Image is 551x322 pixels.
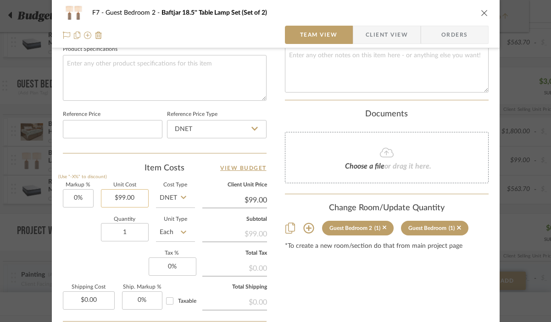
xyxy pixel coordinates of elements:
label: Unit Type [156,217,195,222]
label: Shipping Cost [63,285,115,289]
label: Total Shipping [202,285,267,289]
label: Product Specifications [63,47,117,52]
div: Guest Bedroom [408,225,446,231]
span: Choose a file [345,163,384,170]
label: Reference Price [63,112,100,117]
label: Markup % [63,183,94,187]
label: Tax % [149,251,195,256]
button: close [480,9,489,17]
div: $99.00 [202,225,267,241]
label: Ship. Markup % [122,285,162,289]
span: Client View [366,26,408,44]
div: (1) [449,225,455,231]
span: Guest Bedroom 2 [106,10,161,16]
div: $0.00 [202,259,267,276]
span: or drag it here. [384,163,431,170]
div: Guest Bedroom 2 [329,225,372,231]
span: F7 [92,10,106,16]
span: Baftjar 18.5'' Table Lamp Set (Set of 2) [161,10,267,16]
span: Orders [431,26,478,44]
img: Remove from project [95,32,102,39]
label: Subtotal [202,217,267,222]
div: (1) [374,225,380,231]
img: 447f63fa-6ba6-49f5-a6ac-fa7b820a2e54_48x40.jpg [63,4,85,22]
span: Taxable [178,298,196,304]
label: Total Tax [202,251,267,256]
label: Client Unit Price [202,183,267,187]
span: Team View [300,26,338,44]
div: Documents [285,109,489,120]
label: Reference Price Type [167,112,217,117]
div: $0.00 [202,293,267,310]
div: Change Room/Update Quantity [285,203,489,213]
div: *To create a new room/section do that from main project page [285,243,489,250]
label: Quantity [101,217,149,222]
label: Unit Cost [101,183,149,187]
label: Cost Type [156,183,195,187]
a: View Budget [220,163,267,174]
div: Item Costs [63,163,267,174]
